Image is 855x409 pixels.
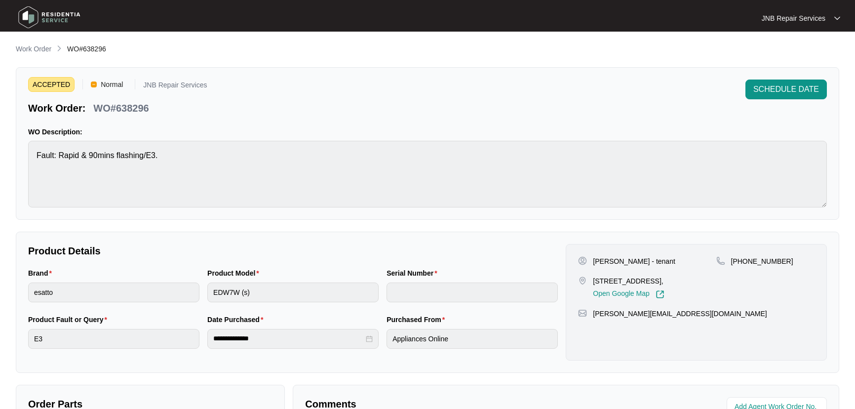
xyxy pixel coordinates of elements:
[28,268,56,278] label: Brand
[387,268,441,278] label: Serial Number
[207,268,263,278] label: Product Model
[762,13,825,23] p: JNB Repair Services
[28,244,558,258] p: Product Details
[28,141,827,207] textarea: Fault: Rapid & 90mins flashing/E3.
[578,256,587,265] img: user-pin
[753,83,819,95] span: SCHEDULE DATE
[387,283,558,302] input: Serial Number
[731,256,793,266] p: [PHONE_NUMBER]
[143,82,207,92] p: JNB Repair Services
[67,45,106,53] span: WO#638296
[207,315,267,325] label: Date Purchased
[593,256,675,266] p: [PERSON_NAME] - tenant
[578,309,587,318] img: map-pin
[834,16,840,21] img: dropdown arrow
[93,101,149,115] p: WO#638296
[578,276,587,285] img: map-pin
[28,315,111,325] label: Product Fault or Query
[745,80,827,99] button: SCHEDULE DATE
[593,276,664,286] p: [STREET_ADDRESS],
[28,127,827,137] p: WO Description:
[387,329,558,349] input: Purchased From
[15,2,84,32] img: residentia service logo
[593,309,767,319] p: [PERSON_NAME][EMAIL_ADDRESS][DOMAIN_NAME]
[28,101,85,115] p: Work Order:
[97,77,127,92] span: Normal
[16,44,51,54] p: Work Order
[387,315,449,325] label: Purchased From
[28,77,75,92] span: ACCEPTED
[213,333,364,344] input: Date Purchased
[55,44,63,52] img: chevron-right
[91,82,97,87] img: Vercel Logo
[593,290,664,299] a: Open Google Map
[656,290,664,299] img: Link-External
[14,44,53,55] a: Work Order
[28,329,199,349] input: Product Fault or Query
[207,283,379,302] input: Product Model
[716,256,725,265] img: map-pin
[28,283,199,302] input: Brand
